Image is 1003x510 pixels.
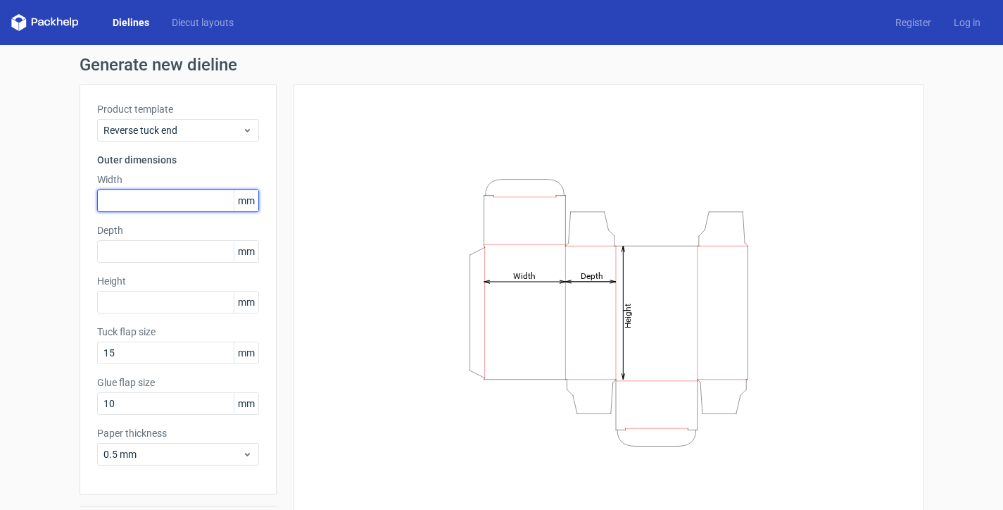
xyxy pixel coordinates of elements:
label: Glue flap size [97,375,259,390]
span: mm [234,190,258,211]
a: Dielines [101,15,160,30]
span: 0.5 mm [103,447,242,461]
label: Depth [97,223,259,237]
label: Paper thickness [97,426,259,440]
span: mm [234,241,258,262]
h3: Outer dimensions [97,153,259,167]
span: mm [234,292,258,313]
span: Reverse tuck end [103,123,242,137]
span: mm [234,342,258,363]
label: Tuck flap size [97,325,259,339]
span: mm [234,393,258,414]
a: Log in [942,15,992,30]
h1: Generate new dieline [80,56,924,73]
a: Diecut layouts [160,15,245,30]
a: Register [884,15,942,30]
tspan: Depth [580,270,603,280]
label: Width [97,173,259,187]
label: Product template [97,102,259,116]
tspan: Height [622,303,632,328]
tspan: Width [512,270,535,280]
label: Height [97,274,259,288]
